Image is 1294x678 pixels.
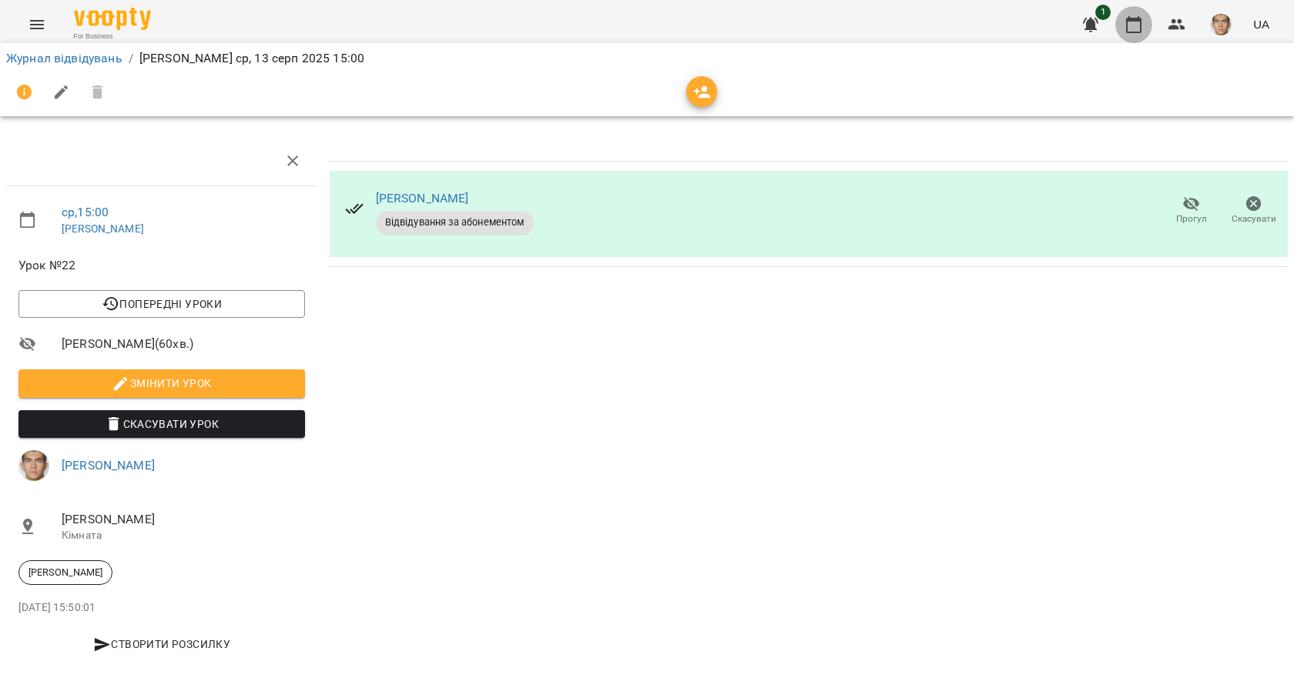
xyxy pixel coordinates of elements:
[18,560,112,585] div: [PERSON_NAME]
[376,215,534,229] span: Відвідування за абонементом
[18,630,305,658] button: Створити розсилку
[6,49,1288,68] nav: breadcrumb
[18,410,305,438] button: Скасувати Урок
[31,374,293,392] span: Змінити урок
[18,290,305,318] button: Попередні уроки
[74,8,151,30] img: Voopty Logo
[18,256,305,275] span: Урок №22
[18,369,305,397] button: Змінити урок
[62,222,144,235] a: [PERSON_NAME]
[6,51,122,65] a: Журнал відвідувань
[1232,212,1276,225] span: Скасувати
[62,528,305,543] p: Кімната
[376,191,469,205] a: [PERSON_NAME]
[18,450,49,481] img: 290265f4fa403245e7fea1740f973bad.jpg
[1176,212,1207,225] span: Прогул
[1222,189,1285,232] button: Скасувати
[1160,189,1222,232] button: Прогул
[19,566,112,579] span: [PERSON_NAME]
[62,335,305,353] span: [PERSON_NAME] ( 60 хв. )
[129,49,133,68] li: /
[62,205,109,219] a: ср , 15:00
[1247,10,1276,38] button: UA
[25,635,299,653] span: Створити розсилку
[18,6,55,43] button: Menu
[1253,16,1269,32] span: UA
[31,295,293,313] span: Попередні уроки
[139,49,364,68] p: [PERSON_NAME] ср, 13 серп 2025 15:00
[62,458,155,473] a: [PERSON_NAME]
[18,600,305,616] p: [DATE] 15:50:01
[1210,14,1232,35] img: 290265f4fa403245e7fea1740f973bad.jpg
[74,32,151,42] span: For Business
[31,415,293,433] span: Скасувати Урок
[1095,5,1111,20] span: 1
[62,510,305,529] span: [PERSON_NAME]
